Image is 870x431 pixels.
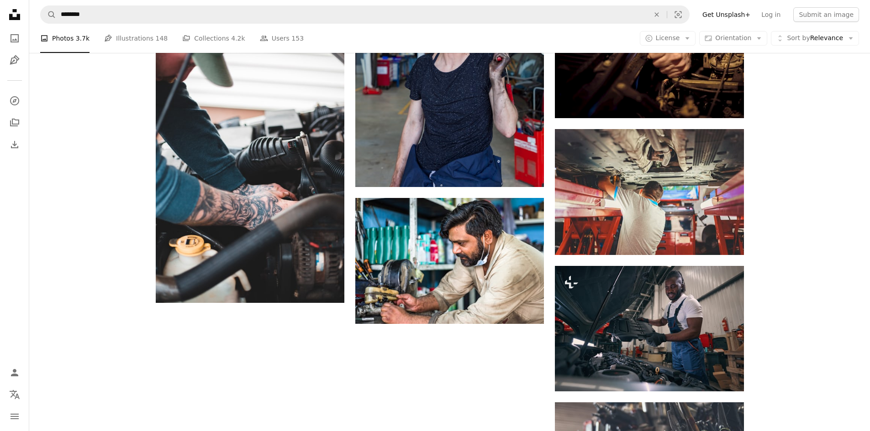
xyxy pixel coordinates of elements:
[5,92,24,110] a: Explore
[555,266,743,391] img: Pleased automotive technician removing protective cover from car engine and looking at its parts
[656,34,680,42] span: License
[5,29,24,47] a: Photos
[355,257,544,265] a: man in white dress shirt holding yellow and black power tool
[715,34,751,42] span: Orientation
[5,385,24,404] button: Language
[156,157,344,166] a: person in blue denim jeans and black and white adidas sneakers riding on black motorcycle
[793,7,859,22] button: Submit an image
[647,6,667,23] button: Clear
[667,6,689,23] button: Visual search
[555,324,743,332] a: Pleased automotive technician removing protective cover from car engine and looking at its parts
[156,20,344,303] img: person in blue denim jeans and black and white adidas sneakers riding on black motorcycle
[756,7,786,22] a: Log in
[787,34,843,43] span: Relevance
[231,33,245,43] span: 4.2k
[355,198,544,324] img: man in white dress shirt holding yellow and black power tool
[697,7,756,22] a: Get Unsplash+
[5,135,24,154] a: Download History
[40,5,690,24] form: Find visuals sitewide
[555,129,743,254] img: man in gray shirt sitting on red plastic chair
[640,31,696,46] button: License
[182,24,245,53] a: Collections 4.2k
[5,51,24,69] a: Illustrations
[260,24,304,53] a: Users 153
[5,363,24,382] a: Log in / Sign up
[156,33,168,43] span: 148
[5,407,24,426] button: Menu
[5,5,24,26] a: Home — Unsplash
[787,34,810,42] span: Sort by
[291,33,304,43] span: 153
[5,114,24,132] a: Collections
[41,6,56,23] button: Search Unsplash
[771,31,859,46] button: Sort byRelevance
[555,188,743,196] a: man in gray shirt sitting on red plastic chair
[104,24,168,53] a: Illustrations 148
[699,31,767,46] button: Orientation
